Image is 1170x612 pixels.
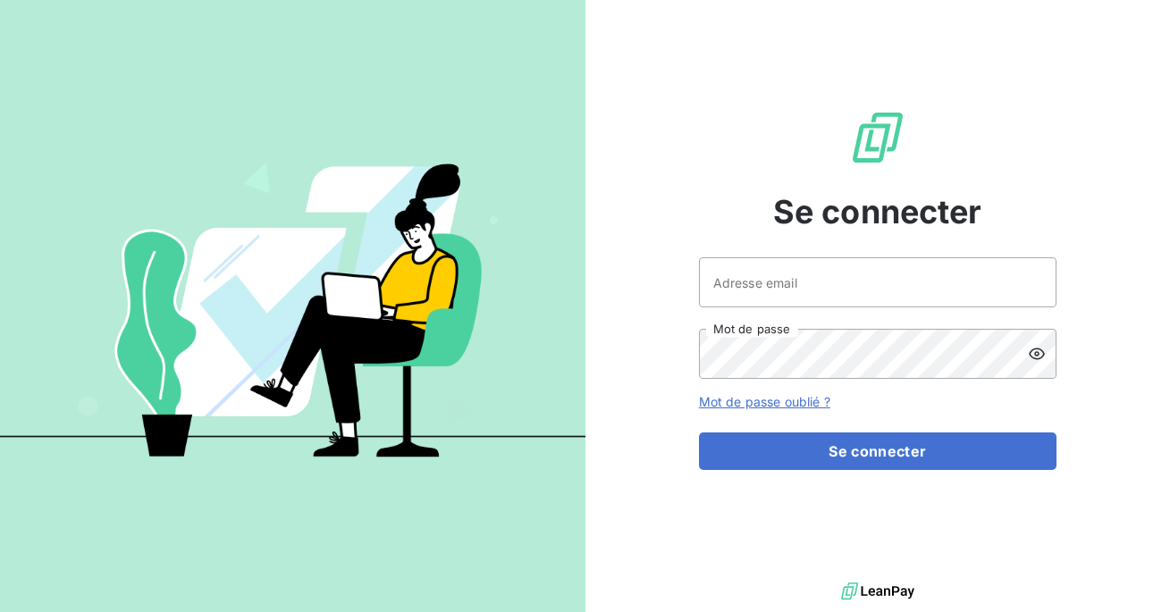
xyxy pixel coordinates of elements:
[699,394,830,409] a: Mot de passe oublié ?
[841,578,914,605] img: logo
[849,109,906,166] img: Logo LeanPay
[699,432,1056,470] button: Se connecter
[699,257,1056,307] input: placeholder
[773,188,982,236] span: Se connecter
